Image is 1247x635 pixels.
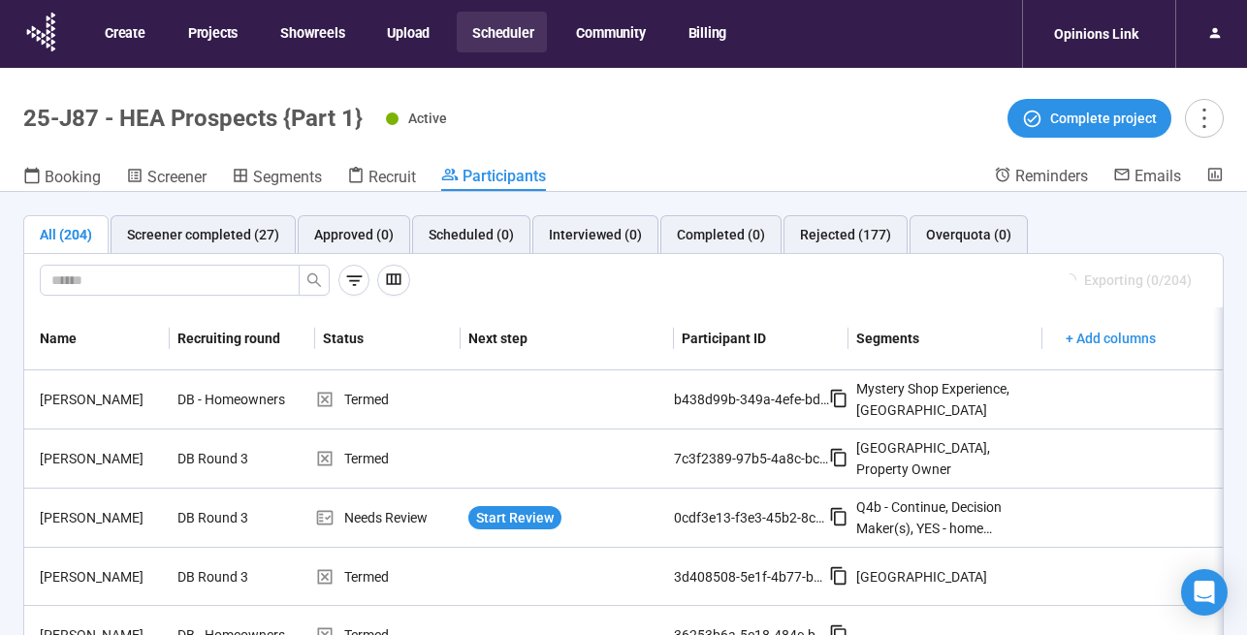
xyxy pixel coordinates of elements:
[1050,108,1157,129] span: Complete project
[1191,105,1217,131] span: more
[1181,569,1228,616] div: Open Intercom Messenger
[549,224,642,245] div: Interviewed (0)
[468,506,561,529] button: Start Review
[127,224,279,245] div: Screener completed (27)
[1066,328,1156,349] span: + Add columns
[848,307,1042,370] th: Segments
[1185,99,1224,138] button: more
[40,224,92,245] div: All (204)
[560,12,658,52] button: Community
[170,381,315,418] div: DB - Homeowners
[800,224,891,245] div: Rejected (177)
[253,168,322,186] span: Segments
[677,224,765,245] div: Completed (0)
[674,389,829,410] div: b438d99b-349a-4efe-bd99-44ea80ffd2be
[368,168,416,186] span: Recruit
[674,448,829,469] div: 7c3f2389-97b5-4a8c-bcf4-a858144a2f1f
[1062,272,1078,289] span: loading
[173,12,251,52] button: Projects
[347,166,416,191] a: Recruit
[673,12,741,52] button: Billing
[24,307,170,370] th: Name
[408,111,447,126] span: Active
[1042,16,1150,52] div: Opinions Link
[429,224,514,245] div: Scheduled (0)
[856,496,1035,539] div: Q4b - Continue, Decision Maker(s), YES - home property an investment property, [DEMOGRAPHIC_DATA]...
[170,558,315,595] div: DB Round 3
[371,12,443,52] button: Upload
[315,507,461,528] div: Needs Review
[674,507,829,528] div: 0cdf3e13-f3e3-45b2-8c44-36c4bf488a36
[856,378,1035,421] div: Mystery Shop Experience, [GEOGRAPHIC_DATA]
[147,168,207,186] span: Screener
[306,272,322,288] span: search
[32,389,170,410] div: [PERSON_NAME]
[23,105,363,132] h1: 25-J87 - HEA Prospects {Part 1}
[1084,270,1192,291] span: Exporting (0/204)
[441,166,546,191] a: Participants
[314,224,394,245] div: Approved (0)
[856,437,1035,480] div: [GEOGRAPHIC_DATA], Property Owner
[32,566,170,587] div: [PERSON_NAME]
[994,166,1088,189] a: Reminders
[299,265,330,296] button: search
[1113,166,1181,189] a: Emails
[1007,99,1171,138] button: Complete project
[232,166,322,191] a: Segments
[476,507,554,528] span: Start Review
[315,566,461,587] div: Termed
[315,307,461,370] th: Status
[1135,167,1181,185] span: Emails
[315,389,461,410] div: Termed
[45,168,101,186] span: Booking
[457,12,547,52] button: Scheduler
[674,566,829,587] div: 3d408508-5e1f-4b77-b979-59d994634b86
[315,448,461,469] div: Termed
[461,307,674,370] th: Next step
[856,566,987,587] div: [GEOGRAPHIC_DATA]
[265,12,358,52] button: Showreels
[32,448,170,469] div: [PERSON_NAME]
[1050,323,1171,354] button: + Add columns
[170,440,315,477] div: DB Round 3
[926,224,1011,245] div: Overquota (0)
[1015,167,1088,185] span: Reminders
[170,499,315,536] div: DB Round 3
[170,307,315,370] th: Recruiting round
[463,167,546,185] span: Participants
[23,166,101,191] a: Booking
[126,166,207,191] a: Screener
[674,307,848,370] th: Participant ID
[32,507,170,528] div: [PERSON_NAME]
[1047,265,1207,296] button: Exporting (0/204)
[89,12,159,52] button: Create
